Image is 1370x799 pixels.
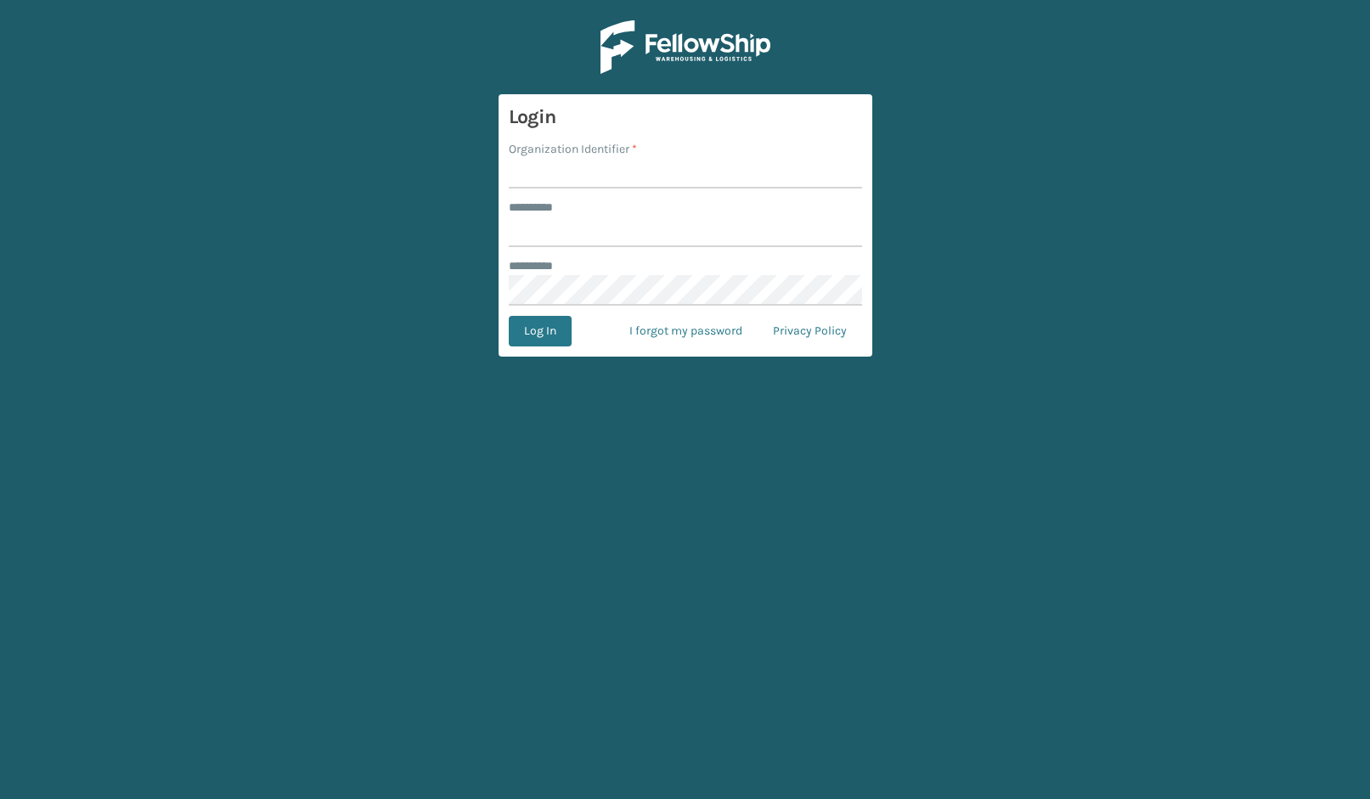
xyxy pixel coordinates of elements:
a: Privacy Policy [758,316,862,346]
button: Log In [509,316,572,346]
h3: Login [509,104,862,130]
img: Logo [600,20,770,74]
a: I forgot my password [614,316,758,346]
label: Organization Identifier [509,140,637,158]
